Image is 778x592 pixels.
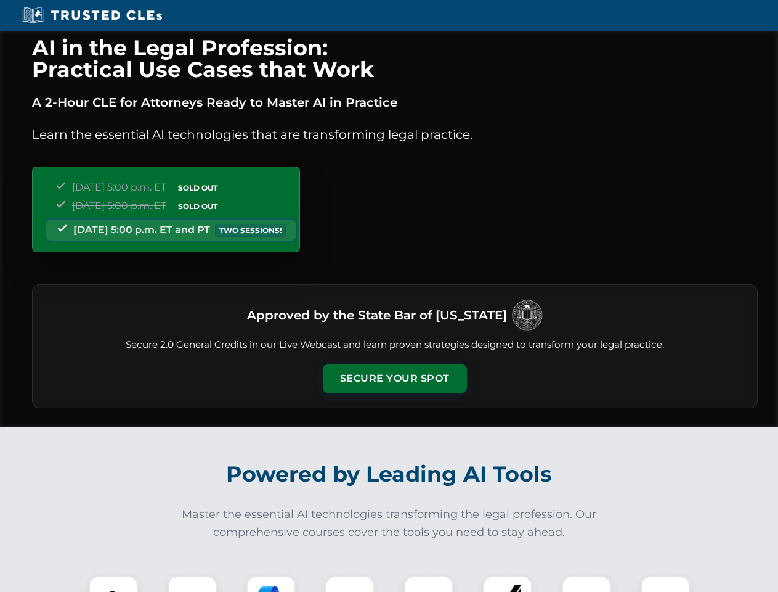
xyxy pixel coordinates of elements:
img: Trusted CLEs [18,6,166,25]
span: [DATE] 5:00 p.m. ET [72,181,166,193]
p: Master the essential AI technologies transforming the legal profession. Our comprehensive courses... [174,506,605,541]
button: Secure Your Spot [323,364,467,393]
p: Learn the essential AI technologies that are transforming legal practice. [32,125,758,144]
span: [DATE] 5:00 p.m. ET [72,200,166,212]
h3: Approved by the State Bar of [US_STATE] [247,304,507,326]
h2: Powered by Leading AI Tools [48,453,731,496]
span: SOLD OUT [174,200,222,213]
p: A 2-Hour CLE for Attorneys Ready to Master AI in Practice [32,92,758,112]
h1: AI in the Legal Profession: Practical Use Cases that Work [32,37,758,80]
span: SOLD OUT [174,181,222,194]
img: Logo [512,300,543,331]
p: Secure 2.0 General Credits in our Live Webcast and learn proven strategies designed to transform ... [47,338,742,352]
